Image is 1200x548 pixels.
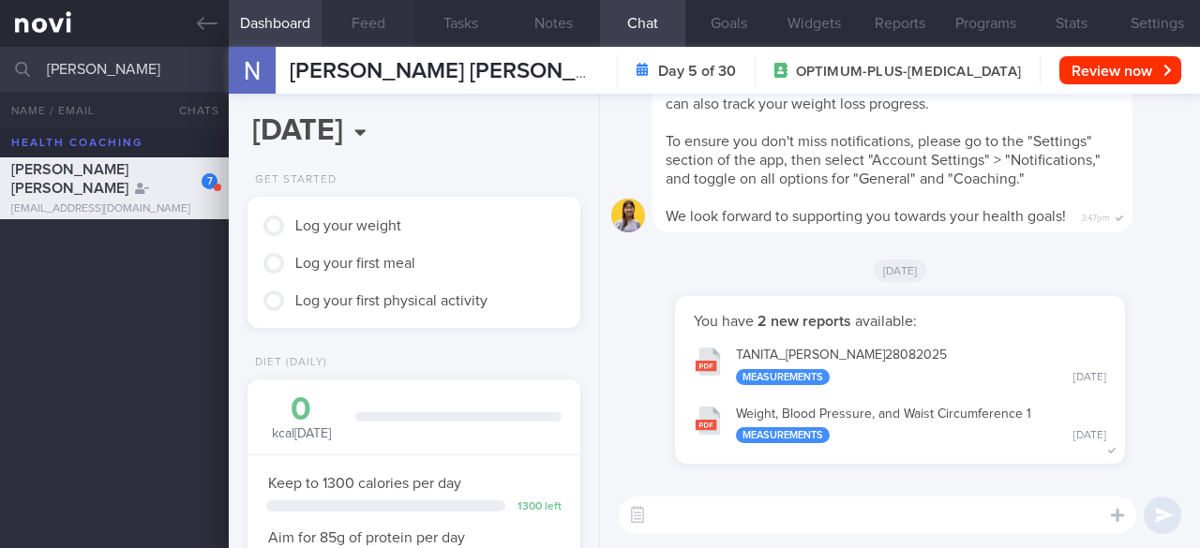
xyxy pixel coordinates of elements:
span: To ensure you don't miss notifications, please go to the "Settings" section of the app, then sele... [666,134,1101,186]
div: Diet (Daily) [247,356,327,370]
span: [DATE] [874,259,927,282]
span: 3:47pm [1081,207,1110,225]
span: [PERSON_NAME] [PERSON_NAME] [290,60,644,82]
div: Measurements [736,369,830,385]
div: 7 [202,173,217,189]
p: You have available: [694,312,1106,331]
button: TANITA_[PERSON_NAME]28082025 Measurements [DATE] [684,335,1116,394]
div: [DATE] [1073,371,1106,385]
div: [EMAIL_ADDRESS][DOMAIN_NAME] [11,202,217,216]
span: [PERSON_NAME] [PERSON_NAME] [11,162,128,196]
strong: Day 5 of 30 [658,62,736,81]
button: Weight, Blood Pressure, and Waist Circumference 1 Measurements [DATE] [684,394,1116,453]
div: Get Started [247,173,337,187]
span: Keep to 1300 calories per day [268,476,461,491]
div: Measurements [736,427,830,443]
strong: 2 new reports [754,314,855,329]
span: Aim for 85g of protein per day [268,530,465,545]
span: OPTIMUM-PLUS-[MEDICAL_DATA] [796,63,1021,81]
button: Chats [154,92,229,129]
div: [DATE] [1073,429,1106,443]
button: Review now [1059,56,1181,84]
span: We look forward to supporting you towards your health goals! [666,209,1066,224]
div: Weight, Blood Pressure, and Waist Circumference 1 [736,407,1106,444]
div: kcal [DATE] [266,393,337,443]
div: TANITA_ [PERSON_NAME] 28082025 [736,348,1106,385]
div: 1300 left [515,500,562,514]
div: 0 [266,393,337,426]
